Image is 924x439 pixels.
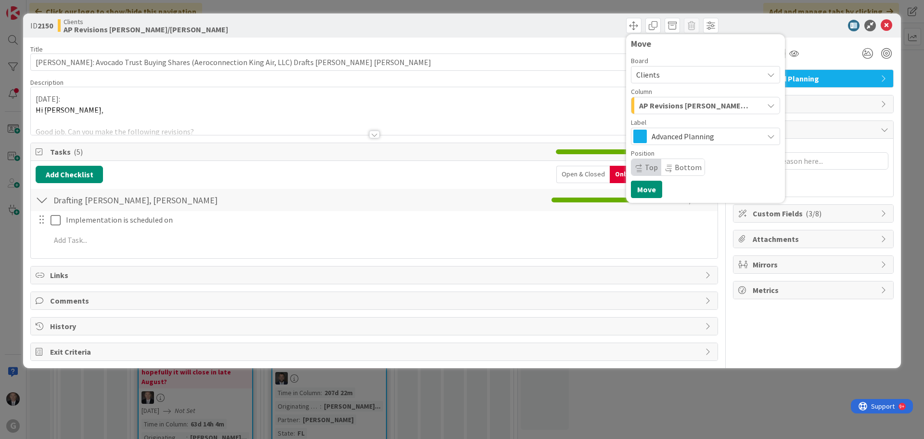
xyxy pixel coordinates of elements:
[64,26,228,33] b: AP Revisions [PERSON_NAME]/[PERSON_NAME]
[645,162,658,172] span: Top
[50,295,700,306] span: Comments
[50,320,700,332] span: History
[74,147,83,157] span: ( 5 )
[631,39,780,49] div: Move
[30,45,43,53] label: Title
[753,233,876,245] span: Attachments
[652,130,758,143] span: Advanced Planning
[66,214,711,226] p: Implementation is scheduled on
[30,20,53,31] span: ID
[636,70,660,80] span: Clients
[631,181,662,198] button: Move
[20,1,44,13] span: Support
[64,18,228,26] span: Clients
[50,191,267,209] input: Add Checklist...
[631,57,648,64] span: Board
[753,259,876,270] span: Mirrors
[639,99,750,112] span: AP Revisions [PERSON_NAME]/[PERSON_NAME]
[753,284,876,296] span: Metrics
[610,166,652,183] div: Only Open
[675,162,702,172] span: Bottom
[753,73,876,84] span: Advanced Planning
[36,105,103,115] span: Hi [PERSON_NAME],
[806,209,821,218] span: ( 3/8 )
[753,208,876,219] span: Custom Fields
[30,53,718,71] input: type card name here...
[38,21,53,30] b: 2150
[631,150,654,157] span: Position
[631,119,646,126] span: Label
[50,146,551,158] span: Tasks
[49,4,53,12] div: 9+
[30,78,64,87] span: Description
[631,88,652,95] span: Column
[36,93,713,105] p: [DATE]:
[753,124,876,135] span: Block
[556,166,610,183] div: Open & Closed
[753,98,876,110] span: Dates
[50,346,700,358] span: Exit Criteria
[631,97,780,114] button: AP Revisions [PERSON_NAME]/[PERSON_NAME]
[50,269,700,281] span: Links
[36,166,103,183] button: Add Checklist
